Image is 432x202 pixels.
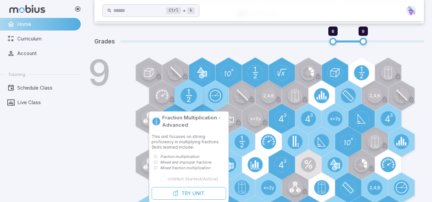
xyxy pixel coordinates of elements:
[17,50,76,57] span: Account
[160,154,199,160] p: Fraction multiplication
[406,6,416,16] img: pentagon.svg
[160,165,210,171] p: Mixed fraction multiplication
[181,190,191,197] span: Try
[152,117,161,126] a: Fractions/Decimals
[192,190,204,197] span: Unit
[17,84,76,92] span: Schedule Class
[166,7,195,15] div: +
[17,99,76,106] span: Live Class
[17,21,76,28] span: Home
[168,176,218,182] span: Unit Not Started (Active)
[160,160,211,165] p: Mixed and improper fractions
[17,35,76,42] span: Curriculum
[187,7,195,14] kbd: k
[152,187,226,200] button: TryUnit
[8,71,25,77] span: Tutoring
[166,7,181,14] kbd: Ctrl
[332,29,334,34] span: 8
[152,134,226,150] p: This unit focuses on strong proficiency in multiplying fractions. Skills learned include:
[88,55,111,91] h1: 9
[362,29,365,34] span: 9
[94,37,115,46] h5: Grades
[162,114,226,129] p: Fraction Multiplication - Advanced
